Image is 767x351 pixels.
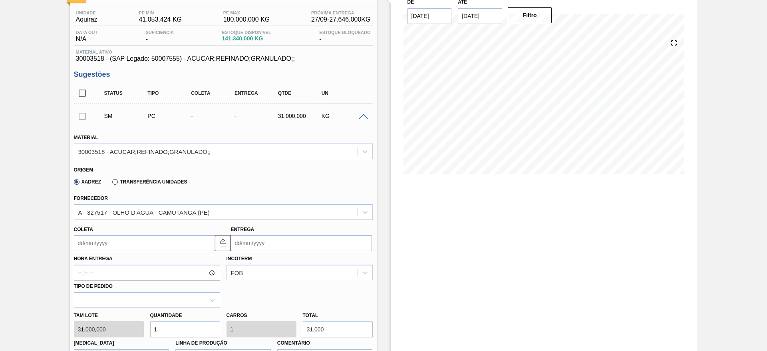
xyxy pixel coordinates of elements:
[102,90,151,96] div: Status
[112,179,187,185] label: Transferência Unidades
[74,253,220,265] label: Hora Entrega
[189,90,237,96] div: Coleta
[276,113,324,119] div: 31.000,000
[223,16,270,23] span: 180.000,000 KG
[102,113,151,119] div: Sugestão Manual
[311,16,371,23] span: 27/09 - 27.646,000 KG
[231,227,254,232] label: Entrega
[139,16,182,23] span: 41.053,424 KG
[76,10,97,15] span: Unidade
[74,179,101,185] label: Xadrez
[231,235,372,251] input: dd/mm/yyyy
[222,36,271,42] span: 141.340,000 KG
[139,10,182,15] span: PE MIN
[311,10,371,15] span: Próxima Entrega
[76,16,97,23] span: Aquiraz
[232,113,281,119] div: -
[74,70,373,79] h3: Sugestões
[218,238,228,248] img: locked
[222,30,271,35] span: Estoque Disponível
[189,113,237,119] div: -
[74,135,98,140] label: Material
[145,90,194,96] div: Tipo
[276,90,324,96] div: Qtde
[78,209,210,215] div: A - 327517 - OLHO D'ÁGUA - CAMUTANGA (PE)
[277,337,373,349] label: Comentário
[78,148,211,155] div: 30003518 - ACUCAR;REFINADO;GRANULADO;;
[74,30,100,43] div: N/A
[227,313,247,318] label: Carros
[74,235,215,251] input: dd/mm/yyyy
[320,113,368,119] div: KG
[74,310,144,321] label: Tam lote
[223,10,270,15] span: PE MAX
[227,256,252,261] label: Incoterm
[74,227,93,232] label: Coleta
[150,313,182,318] label: Quantidade
[231,269,243,276] div: FOB
[317,30,372,43] div: -
[144,30,176,43] div: -
[146,30,174,35] span: Suficiência
[303,313,318,318] label: Total
[508,7,552,23] button: Filtro
[74,167,93,173] label: Origem
[232,90,281,96] div: Entrega
[319,30,370,35] span: Estoque Bloqueado
[74,283,113,289] label: Tipo de pedido
[74,195,108,201] label: Fornecedor
[458,8,502,24] input: dd/mm/yyyy
[76,30,98,35] span: Data out
[175,340,227,346] label: Linha de Produção
[145,113,194,119] div: Pedido de Compra
[407,8,452,24] input: dd/mm/yyyy
[320,90,368,96] div: UN
[74,340,114,346] label: [MEDICAL_DATA]
[215,235,231,251] button: locked
[76,50,371,54] span: Material ativo
[76,55,371,62] span: 30003518 - (SAP Legado: 50007555) - ACUCAR;REFINADO;GRANULADO;;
